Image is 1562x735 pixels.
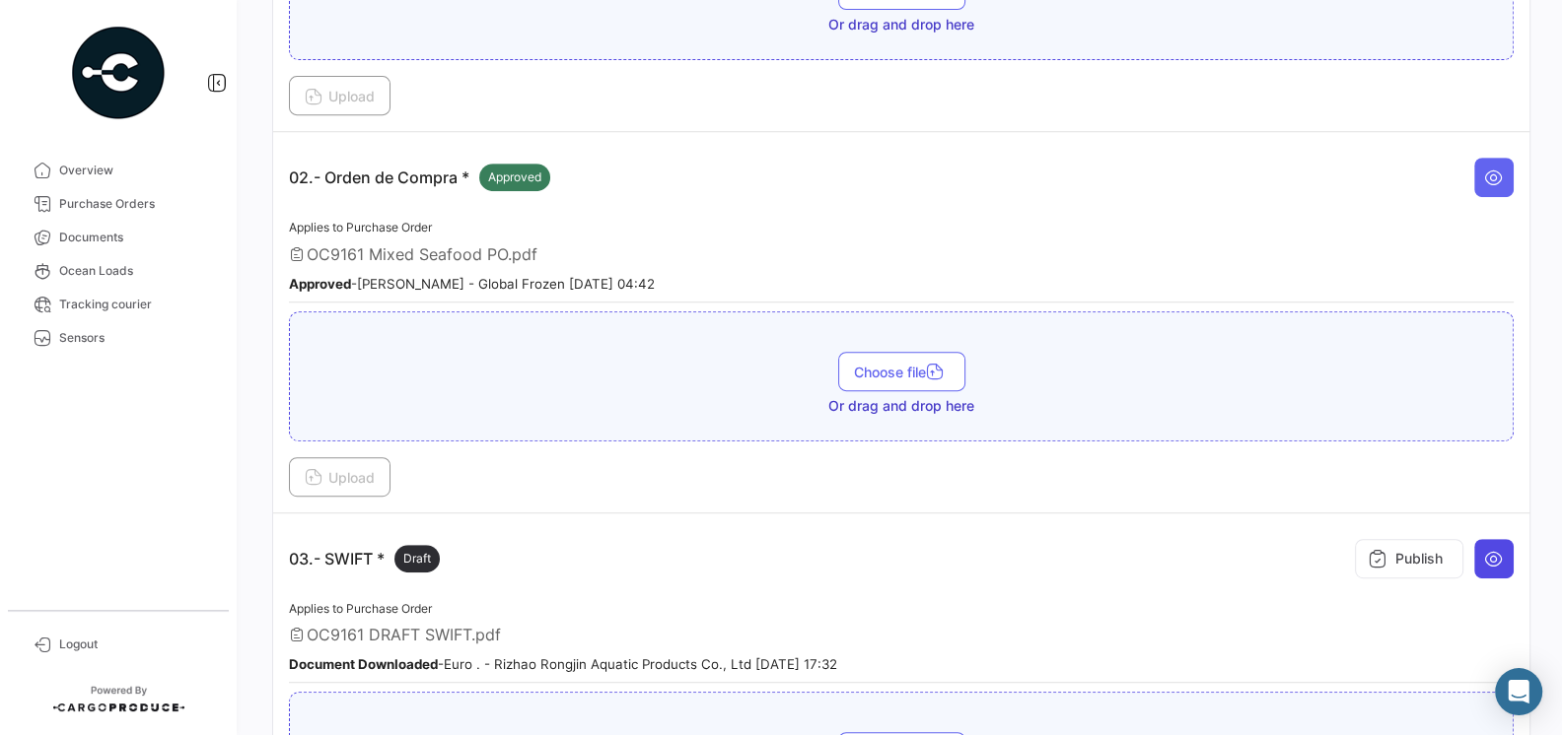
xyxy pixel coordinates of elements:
[59,262,213,280] span: Ocean Loads
[1495,668,1542,715] div: Abrir Intercom Messenger
[289,164,550,191] p: 02.- Orden de Compra *
[59,229,213,246] span: Documents
[828,15,974,34] span: Or drag and drop here
[838,352,965,391] button: Choose file
[289,457,390,497] button: Upload
[59,162,213,179] span: Overview
[289,656,837,672] small: - Euro . - Rizhao Rongjin Aquatic Products Co., Ltd [DATE] 17:32
[16,254,221,288] a: Ocean Loads
[16,321,221,355] a: Sensors
[828,396,974,416] span: Or drag and drop here
[16,154,221,187] a: Overview
[59,329,213,347] span: Sensors
[16,187,221,221] a: Purchase Orders
[488,168,541,186] span: Approved
[59,635,213,653] span: Logout
[289,656,438,672] b: Document Downloaded
[289,276,655,292] small: - [PERSON_NAME] - Global Frozen [DATE] 04:42
[289,220,432,234] span: Applies to Purchase Order
[1355,539,1463,578] button: Publish
[403,550,431,568] span: Draft
[289,76,390,115] button: Upload
[307,625,501,644] span: OC9161 DRAFT SWIFT.pdf
[289,276,351,292] b: Approved
[305,88,375,104] span: Upload
[305,469,375,486] span: Upload
[854,364,950,380] span: Choose file
[289,601,432,616] span: Applies to Purchase Order
[16,221,221,254] a: Documents
[289,545,440,572] p: 03.- SWIFT *
[16,288,221,321] a: Tracking courier
[59,195,213,213] span: Purchase Orders
[307,244,537,264] span: OC9161 Mixed Seafood PO.pdf
[69,24,168,122] img: powered-by.png
[59,296,213,313] span: Tracking courier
